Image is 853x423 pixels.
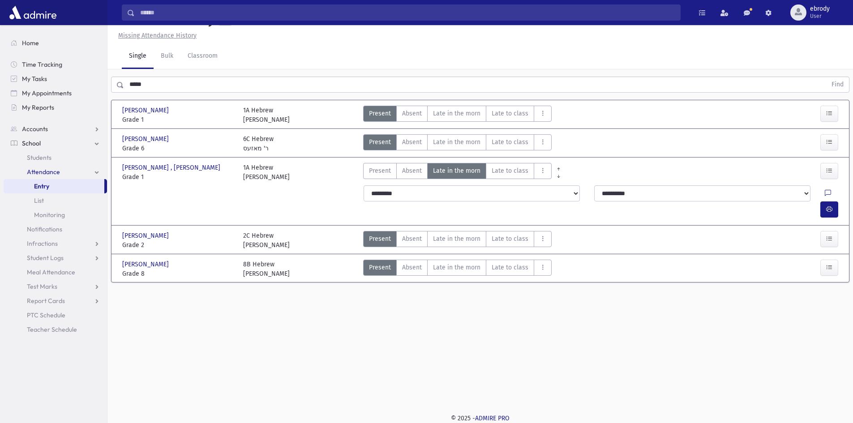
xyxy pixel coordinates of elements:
[492,109,528,118] span: Late to class
[363,106,552,124] div: AttTypes
[27,268,75,276] span: Meal Attendance
[135,4,680,21] input: Search
[122,269,234,278] span: Grade 8
[826,77,849,92] button: Find
[22,89,72,97] span: My Appointments
[492,263,528,272] span: Late to class
[4,322,107,337] a: Teacher Schedule
[810,13,830,20] span: User
[122,44,154,69] a: Single
[810,5,830,13] span: ebrody
[122,240,234,250] span: Grade 2
[492,166,528,175] span: Late to class
[243,260,290,278] div: 8B Hebrew [PERSON_NAME]
[369,109,391,118] span: Present
[4,279,107,294] a: Test Marks
[22,39,39,47] span: Home
[7,4,59,21] img: AdmirePro
[4,165,107,179] a: Attendance
[4,72,107,86] a: My Tasks
[115,32,197,39] a: Missing Attendance History
[4,222,107,236] a: Notifications
[433,263,480,272] span: Late in the morn
[27,239,58,248] span: Infractions
[122,106,171,115] span: [PERSON_NAME]
[22,125,48,133] span: Accounts
[402,137,422,147] span: Absent
[122,172,234,182] span: Grade 1
[4,265,107,279] a: Meal Attendance
[34,211,65,219] span: Monitoring
[122,260,171,269] span: [PERSON_NAME]
[122,115,234,124] span: Grade 1
[27,168,60,176] span: Attendance
[363,260,552,278] div: AttTypes
[122,134,171,144] span: [PERSON_NAME]
[433,137,480,147] span: Late in the morn
[402,234,422,244] span: Absent
[4,251,107,265] a: Student Logs
[4,136,107,150] a: School
[4,179,104,193] a: Entry
[22,75,47,83] span: My Tasks
[433,109,480,118] span: Late in the morn
[118,32,197,39] u: Missing Attendance History
[4,100,107,115] a: My Reports
[154,44,180,69] a: Bulk
[122,144,234,153] span: Grade 6
[4,122,107,136] a: Accounts
[122,414,839,423] div: © 2025 -
[34,182,49,190] span: Entry
[402,263,422,272] span: Absent
[122,231,171,240] span: [PERSON_NAME]
[433,234,480,244] span: Late in the morn
[34,197,44,205] span: List
[4,36,107,50] a: Home
[243,163,290,182] div: 1A Hebrew [PERSON_NAME]
[27,311,65,319] span: PTC Schedule
[27,325,77,333] span: Teacher Schedule
[22,103,54,111] span: My Reports
[22,139,41,147] span: School
[402,166,422,175] span: Absent
[369,137,391,147] span: Present
[122,163,222,172] span: [PERSON_NAME] , [PERSON_NAME]
[369,263,391,272] span: Present
[492,234,528,244] span: Late to class
[492,137,528,147] span: Late to class
[27,297,65,305] span: Report Cards
[4,193,107,208] a: List
[4,208,107,222] a: Monitoring
[363,231,552,250] div: AttTypes
[369,234,391,244] span: Present
[4,308,107,322] a: PTC Schedule
[22,60,62,68] span: Time Tracking
[243,106,290,124] div: 1A Hebrew [PERSON_NAME]
[433,166,480,175] span: Late in the morn
[27,225,62,233] span: Notifications
[4,236,107,251] a: Infractions
[27,254,64,262] span: Student Logs
[180,44,225,69] a: Classroom
[27,282,57,291] span: Test Marks
[363,134,552,153] div: AttTypes
[4,86,107,100] a: My Appointments
[4,150,107,165] a: Students
[369,166,391,175] span: Present
[363,163,552,182] div: AttTypes
[243,134,274,153] div: 6C Hebrew ר' מאזעס
[4,57,107,72] a: Time Tracking
[27,154,51,162] span: Students
[243,231,290,250] div: 2C Hebrew [PERSON_NAME]
[4,294,107,308] a: Report Cards
[402,109,422,118] span: Absent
